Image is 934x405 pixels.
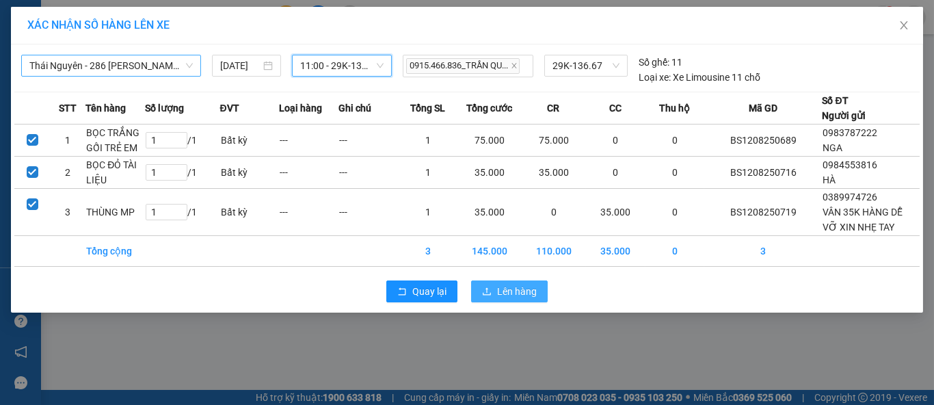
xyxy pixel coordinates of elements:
[85,236,145,267] td: Tổng cộng
[145,101,184,116] span: Số lượng
[410,101,445,116] span: Tổng SL
[279,125,338,157] td: ---
[704,189,822,236] td: BS1208250719
[823,127,877,138] span: 0983787222
[398,157,457,189] td: 1
[645,157,705,189] td: 0
[457,125,522,157] td: 75.000
[279,101,322,116] span: Loại hàng
[338,125,398,157] td: ---
[645,236,705,267] td: 0
[85,157,145,189] td: BỌC ĐỎ TÀI LIỆU
[386,280,457,302] button: rollbackQuay lại
[338,101,371,116] span: Ghi chú
[586,236,645,267] td: 35.000
[704,236,822,267] td: 3
[338,157,398,189] td: ---
[749,101,777,116] span: Mã GD
[823,174,836,185] span: HÀ
[50,125,85,157] td: 1
[457,189,522,236] td: 35.000
[823,207,903,233] span: VÂN 35K HÀNG DỄ VỠ XIN NHẸ TAY
[145,157,219,189] td: / 1
[586,189,645,236] td: 35.000
[511,62,518,69] span: close
[466,101,512,116] span: Tổng cước
[220,125,280,157] td: Bất kỳ
[457,236,522,267] td: 145.000
[300,55,384,76] span: 11:00 - 29K-136.67
[50,157,85,189] td: 2
[398,236,457,267] td: 3
[639,70,671,85] span: Loại xe:
[885,7,923,45] button: Close
[220,189,280,236] td: Bất kỳ
[27,18,170,31] span: XÁC NHẬN SỐ HÀNG LÊN XE
[398,125,457,157] td: 1
[59,101,77,116] span: STT
[522,157,586,189] td: 35.000
[639,55,669,70] span: Số ghế:
[704,157,822,189] td: BS1208250716
[547,101,559,116] span: CR
[338,189,398,236] td: ---
[522,236,586,267] td: 110.000
[704,125,822,157] td: BS1208250689
[645,189,705,236] td: 0
[406,58,520,74] span: 0915.466.836_TRẦN QU...
[482,287,492,298] span: upload
[659,101,690,116] span: Thu hộ
[220,101,239,116] span: ĐVT
[586,125,645,157] td: 0
[522,125,586,157] td: 75.000
[586,157,645,189] td: 0
[522,189,586,236] td: 0
[823,159,877,170] span: 0984553816
[822,93,866,123] div: Số ĐT Người gửi
[145,125,219,157] td: / 1
[639,55,682,70] div: 11
[645,125,705,157] td: 0
[898,20,909,31] span: close
[823,142,842,153] span: NGA
[85,189,145,236] td: THÙNG MP
[50,189,85,236] td: 3
[145,189,219,236] td: / 1
[279,189,338,236] td: ---
[471,280,548,302] button: uploadLên hàng
[552,55,619,76] span: 29K-136.67
[397,287,407,298] span: rollback
[412,284,446,299] span: Quay lại
[457,157,522,189] td: 35.000
[823,192,877,202] span: 0389974726
[85,125,145,157] td: BỌC TRẮNG GỐI TRẺ EM
[609,101,622,116] span: CC
[220,157,280,189] td: Bất kỳ
[220,58,260,73] input: 12/08/2025
[497,284,537,299] span: Lên hàng
[398,189,457,236] td: 1
[29,55,193,76] span: Thái Nguyên - 286 Nguyễn Trãi
[639,70,760,85] div: Xe Limousine 11 chỗ
[85,101,126,116] span: Tên hàng
[279,157,338,189] td: ---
